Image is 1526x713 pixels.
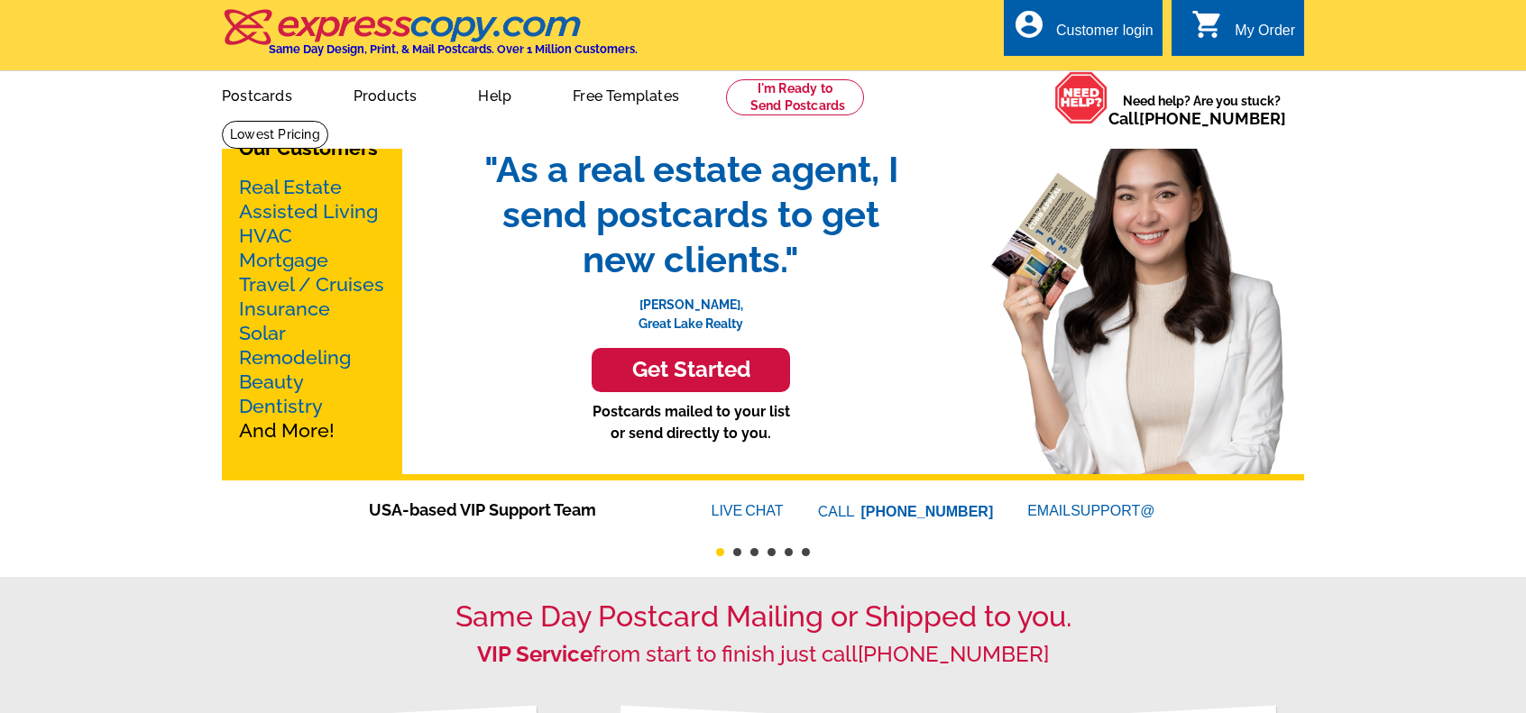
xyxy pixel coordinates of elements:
a: [PHONE_NUMBER] [1139,109,1286,128]
a: Solar [239,322,286,344]
h2: from start to finish just call [222,642,1304,668]
span: USA-based VIP Support Team [369,498,657,522]
p: And More! [239,175,385,443]
a: [PHONE_NUMBER] [861,504,994,519]
i: account_circle [1013,8,1045,41]
a: Insurance [239,297,330,320]
a: Travel / Cruises [239,273,384,296]
button: 6 of 6 [802,548,810,556]
p: Postcards mailed to your list or send directly to you. [465,401,916,444]
a: LIVECHAT [712,503,784,518]
h1: Same Day Postcard Mailing or Shipped to you. [222,599,1304,634]
a: shopping_cart My Order [1191,20,1295,42]
span: "As a real estate agent, I send postcards to get new clients." [465,147,916,282]
a: Get Started [465,348,916,392]
h4: Same Day Design, Print, & Mail Postcards. Over 1 Million Customers. [269,42,638,56]
div: Customer login [1056,23,1154,48]
a: Products [325,73,446,115]
span: Call [1108,109,1286,128]
a: Real Estate [239,176,342,198]
a: Remodeling [239,346,351,369]
p: [PERSON_NAME], Great Lake Realty [465,282,916,334]
i: shopping_cart [1191,8,1224,41]
a: account_circle Customer login [1013,20,1154,42]
img: help [1054,71,1108,124]
button: 3 of 6 [750,548,758,556]
span: Need help? Are you stuck? [1108,92,1295,128]
button: 5 of 6 [785,548,793,556]
div: My Order [1235,23,1295,48]
button: 1 of 6 [716,548,724,556]
a: Same Day Design, Print, & Mail Postcards. Over 1 Million Customers. [222,22,638,56]
button: 4 of 6 [768,548,776,556]
strong: VIP Service [477,641,593,667]
a: HVAC [239,224,292,247]
a: Beauty [239,370,304,393]
a: Mortgage [239,249,328,271]
a: Postcards [193,73,321,115]
a: Assisted Living [239,200,378,223]
a: EMAILSUPPORT@ [1027,503,1157,518]
font: LIVE [712,500,746,522]
font: SUPPORT@ [1071,500,1157,522]
a: Help [449,73,540,115]
h3: Get Started [614,357,768,383]
a: Dentistry [239,395,323,417]
button: 2 of 6 [733,548,741,556]
font: CALL [818,501,857,523]
a: Free Templates [544,73,708,115]
a: [PHONE_NUMBER] [858,641,1049,667]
